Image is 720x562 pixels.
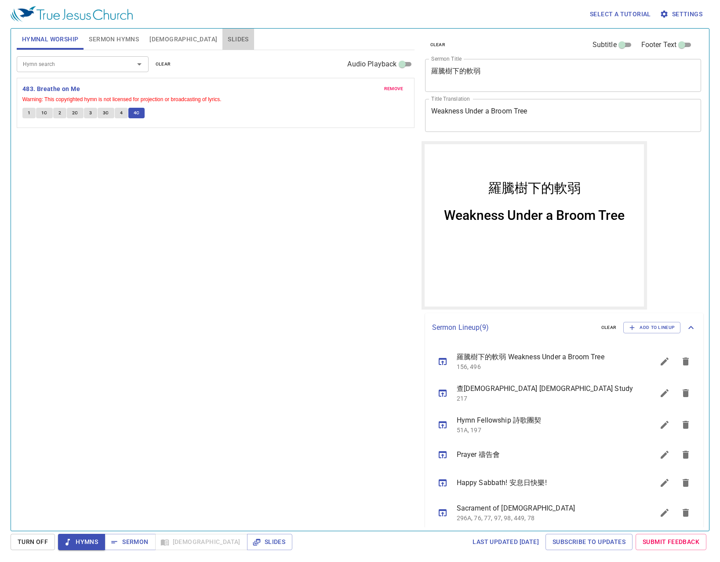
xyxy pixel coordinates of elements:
[72,109,78,117] span: 2C
[89,109,92,117] span: 3
[473,536,539,547] span: Last updated [DATE]
[134,109,140,117] span: 4C
[379,84,409,94] button: remove
[457,478,633,488] span: Happy Sabbath! 安息日快樂!
[457,352,633,362] span: 羅騰樹下的軟弱 Weakness Under a Broom Tree
[425,313,704,342] div: Sermon Lineup(9)clearAdd to Lineup
[425,40,451,50] button: clear
[601,324,617,332] span: clear
[28,109,30,117] span: 1
[658,6,706,22] button: Settings
[457,449,633,460] span: Prayer 禱告會
[105,534,155,550] button: Sermon
[643,536,699,547] span: Submit Feedback
[133,58,145,70] button: Open
[65,536,98,547] span: Hymns
[247,534,292,550] button: Slides
[84,108,97,118] button: 3
[553,536,625,547] span: Subscribe to Updates
[36,108,53,118] button: 1C
[89,34,139,45] span: Sermon Hymns
[228,34,248,45] span: Slides
[422,141,647,310] iframe: from-child
[18,536,48,547] span: Turn Off
[103,109,109,117] span: 3C
[432,322,594,333] p: Sermon Lineup ( 9 )
[67,108,84,118] button: 2C
[347,59,396,69] span: Audio Playback
[22,84,80,95] b: 483. Breathe on Me
[11,6,133,22] img: True Jesus Church
[593,40,617,50] span: Subtitle
[149,34,217,45] span: [DEMOGRAPHIC_DATA]
[662,9,702,20] span: Settings
[457,383,633,394] span: 查[DEMOGRAPHIC_DATA] [DEMOGRAPHIC_DATA] Study
[641,40,677,50] span: Footer Text
[22,96,222,102] small: Warning: This copyrighted hymn is not licensed for projection or broadcasting of lyrics.
[128,108,145,118] button: 4C
[545,534,633,550] a: Subscribe to Updates
[586,6,655,22] button: Select a tutorial
[53,108,66,118] button: 2
[22,34,79,45] span: Hymnal Worship
[98,108,114,118] button: 3C
[629,324,675,332] span: Add to Lineup
[469,534,542,550] a: Last updated [DATE]
[58,534,105,550] button: Hymns
[22,108,36,118] button: 1
[457,514,633,522] p: 296A, 76, 77, 97, 98, 449, 78
[457,415,633,426] span: Hymn Fellowship 詩歌團契
[457,426,633,434] p: 51A, 197
[254,536,285,547] span: Slides
[156,60,171,68] span: clear
[384,85,404,93] span: remove
[457,362,633,371] p: 156, 496
[457,503,633,514] span: Sacrament of [DEMOGRAPHIC_DATA]
[112,536,148,547] span: Sermon
[150,59,176,69] button: clear
[623,322,680,333] button: Add to Lineup
[41,109,47,117] span: 1C
[431,107,695,124] textarea: Weakness Under a Broom Tree
[431,67,695,84] textarea: 羅騰樹下的軟弱
[636,534,706,550] a: Submit Feedback
[596,322,622,333] button: clear
[22,84,82,95] button: 483. Breathe on Me
[58,109,61,117] span: 2
[120,109,123,117] span: 4
[115,108,128,118] button: 4
[11,534,55,550] button: Turn Off
[430,41,446,49] span: clear
[590,9,651,20] span: Select a tutorial
[457,394,633,403] p: 217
